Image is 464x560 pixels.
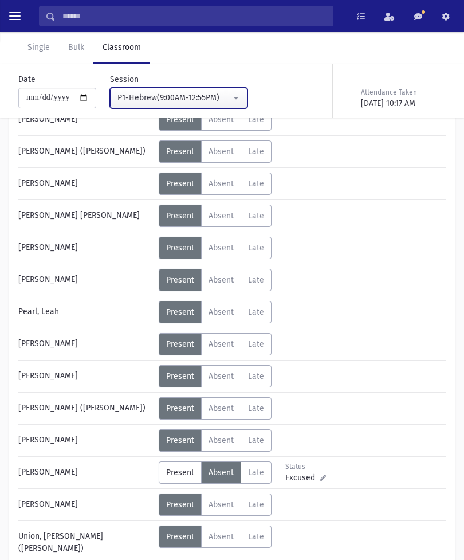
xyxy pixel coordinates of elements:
div: AttTypes [159,173,272,195]
span: Late [248,243,264,253]
div: AttTypes [159,301,272,323]
span: Late [248,436,264,445]
span: Present [166,307,194,317]
label: Session [110,73,139,85]
div: [DATE] 10:17 AM [361,97,443,109]
span: Late [248,468,264,477]
span: Absent [209,179,234,189]
div: [PERSON_NAME] [13,429,159,452]
span: Late [248,211,264,221]
span: Absent [209,371,234,381]
a: Bulk [59,32,93,64]
span: Present [166,339,194,349]
div: [PERSON_NAME] [13,494,159,516]
span: Absent [209,468,234,477]
div: [PERSON_NAME] [13,173,159,195]
span: Present [166,404,194,413]
div: AttTypes [159,365,272,387]
span: Present [166,211,194,221]
button: toggle menu [5,6,25,26]
span: Late [248,147,264,156]
span: Present [166,115,194,124]
span: Late [248,179,264,189]
div: [PERSON_NAME] ([PERSON_NAME]) [13,140,159,163]
span: Present [166,243,194,253]
span: Late [248,275,264,285]
span: Present [166,371,194,381]
span: Present [166,500,194,510]
span: Present [166,275,194,285]
div: AttTypes [159,108,272,131]
div: [PERSON_NAME] [13,108,159,131]
span: Late [248,115,264,124]
div: Attendance Taken [361,87,443,97]
div: AttTypes [159,461,272,484]
span: Absent [209,275,234,285]
span: Absent [209,243,234,253]
span: Late [248,371,264,381]
div: Status [285,461,336,472]
span: Absent [209,500,234,510]
div: [PERSON_NAME] [13,333,159,355]
div: AttTypes [159,494,272,516]
div: [PERSON_NAME] [13,461,159,484]
span: Absent [209,339,234,349]
span: Present [166,147,194,156]
div: AttTypes [159,269,272,291]
div: [PERSON_NAME] [PERSON_NAME] [13,205,159,227]
div: [PERSON_NAME] [13,237,159,259]
div: AttTypes [159,397,272,420]
a: Single [18,32,59,64]
input: Search [56,6,333,26]
div: AttTypes [159,205,272,227]
span: Absent [209,115,234,124]
span: Late [248,404,264,413]
div: [PERSON_NAME] ([PERSON_NAME]) [13,397,159,420]
div: P1-Hebrew(9:00AM-12:55PM) [117,92,231,104]
span: Absent [209,436,234,445]
span: Absent [209,404,234,413]
div: [PERSON_NAME] [13,365,159,387]
span: Late [248,307,264,317]
button: P1-Hebrew(9:00AM-12:55PM) [110,88,247,108]
span: Present [166,436,194,445]
span: Absent [209,147,234,156]
div: AttTypes [159,140,272,163]
div: [PERSON_NAME] [13,269,159,291]
a: Classroom [93,32,150,64]
span: Absent [209,307,234,317]
span: Late [248,339,264,349]
span: Present [166,179,194,189]
div: Union, [PERSON_NAME] ([PERSON_NAME]) [13,526,159,554]
label: Date [18,73,36,85]
span: Excused [285,472,320,484]
div: AttTypes [159,237,272,259]
div: Pearl, Leah [13,301,159,323]
span: Late [248,500,264,510]
span: Present [166,468,194,477]
span: Absent [209,211,234,221]
div: AttTypes [159,429,272,452]
div: AttTypes [159,333,272,355]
